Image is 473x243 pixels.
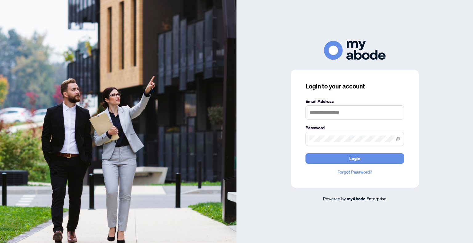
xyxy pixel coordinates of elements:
span: Enterprise [366,196,386,201]
span: Powered by [323,196,346,201]
label: Password [305,124,404,131]
h3: Login to your account [305,82,404,91]
img: ma-logo [324,41,386,60]
span: Login [349,154,360,163]
span: eye-invisible [396,137,400,141]
label: Email Address [305,98,404,105]
a: myAbode [347,195,366,202]
a: Forgot Password? [305,169,404,175]
button: Login [305,153,404,164]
